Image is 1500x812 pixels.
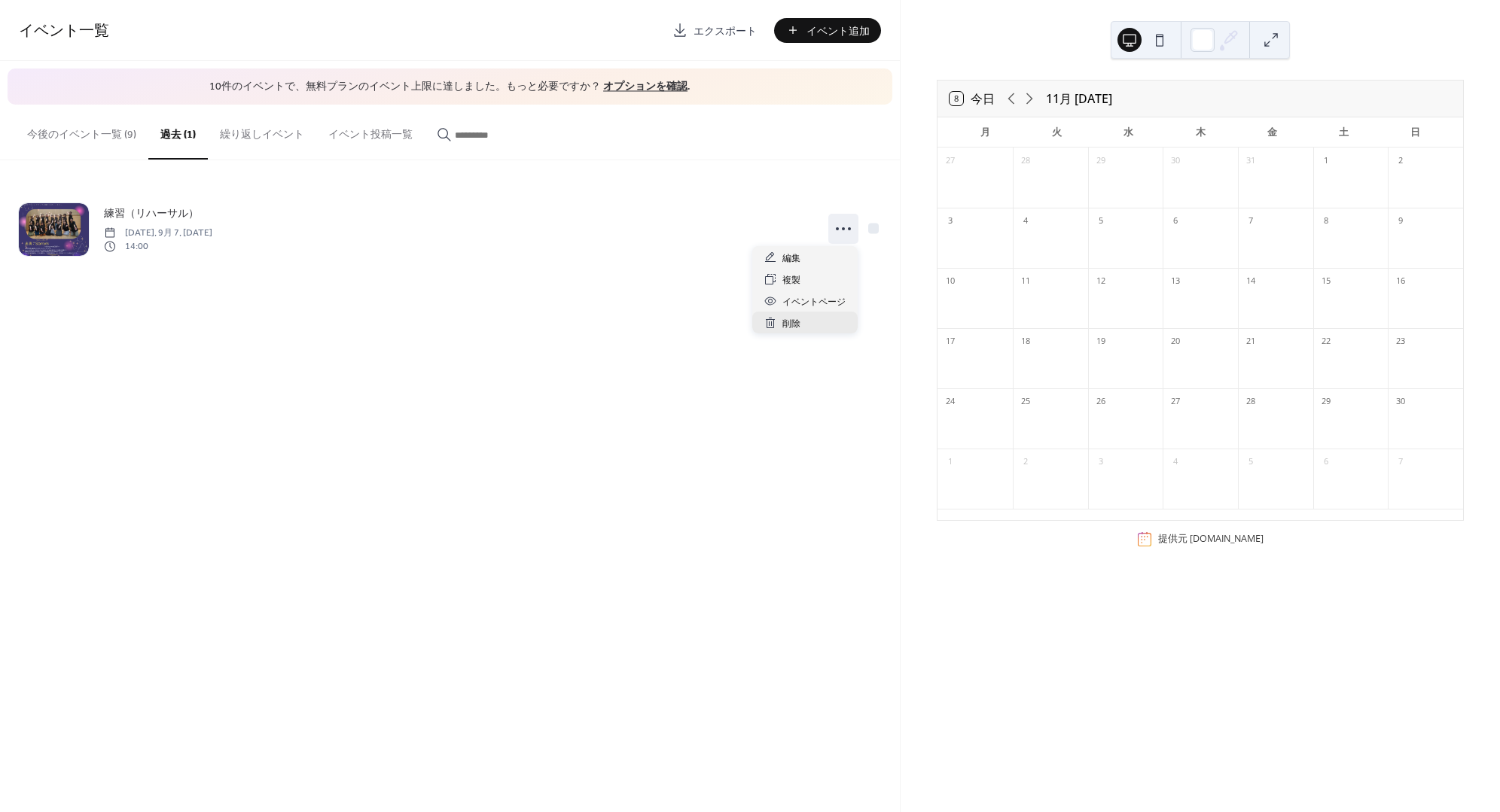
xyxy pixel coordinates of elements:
[1017,333,1034,350] div: 18
[1318,394,1334,410] div: 29
[1017,394,1034,410] div: 25
[782,316,800,332] span: 削除
[1318,333,1334,350] div: 22
[1308,117,1380,147] div: 土
[942,454,959,470] div: 1
[1318,213,1334,230] div: 8
[782,251,800,266] span: 編集
[1242,273,1259,290] div: 14
[1242,454,1259,470] div: 5
[1017,273,1034,290] div: 11
[1318,273,1334,290] div: 15
[1021,117,1093,147] div: 火
[104,226,212,239] span: [DATE], 9月 7, [DATE]
[1017,153,1034,169] div: 28
[1093,153,1109,169] div: 29
[782,294,846,310] span: イベントページ
[1392,153,1409,169] div: 2
[603,77,687,97] a: オプションを確認
[942,333,959,350] div: 17
[316,105,425,158] button: イベント投稿一覧
[1380,117,1451,147] div: 日
[104,205,199,221] span: 練習（リハーサル）
[23,80,877,95] span: 10件のイベントで、無料プランのイベント上限に達しました。もっと必要ですか？ .
[1017,454,1034,470] div: 2
[1242,394,1259,410] div: 28
[1242,213,1259,230] div: 7
[1242,153,1259,169] div: 31
[942,273,959,290] div: 10
[1165,117,1236,147] div: 木
[782,272,800,288] span: 複製
[1093,117,1164,147] div: 水
[1167,213,1184,230] div: 6
[1167,394,1184,410] div: 27
[1093,213,1109,230] div: 5
[208,105,316,158] button: 繰り返しイベント
[1392,273,1409,290] div: 16
[1392,333,1409,350] div: 23
[1242,333,1259,350] div: 21
[19,17,109,46] span: イベント一覧
[944,88,1000,109] button: 8今日
[1158,532,1264,546] div: 提供元
[661,18,768,43] a: エクスポート
[1093,333,1109,350] div: 19
[1093,394,1109,410] div: 26
[1167,153,1184,169] div: 30
[1017,213,1034,230] div: 4
[1392,394,1409,410] div: 30
[1318,454,1334,470] div: 6
[942,213,959,230] div: 3
[15,105,148,158] button: 今後のイベント一覧 (9)
[694,23,757,39] span: エクスポート
[1392,454,1409,470] div: 7
[1236,117,1308,147] div: 金
[1392,213,1409,230] div: 9
[1046,90,1112,108] div: 11月 [DATE]
[148,105,208,160] button: 過去 (1)
[1190,532,1264,545] a: [DOMAIN_NAME]
[950,117,1021,147] div: 月
[1167,333,1184,350] div: 20
[1167,273,1184,290] div: 13
[942,153,959,169] div: 27
[1093,273,1109,290] div: 12
[1093,454,1109,470] div: 3
[942,394,959,410] div: 24
[104,240,212,254] span: 14:00
[1167,454,1184,470] div: 4
[104,205,199,222] a: 練習（リハーサル）
[1318,153,1334,169] div: 1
